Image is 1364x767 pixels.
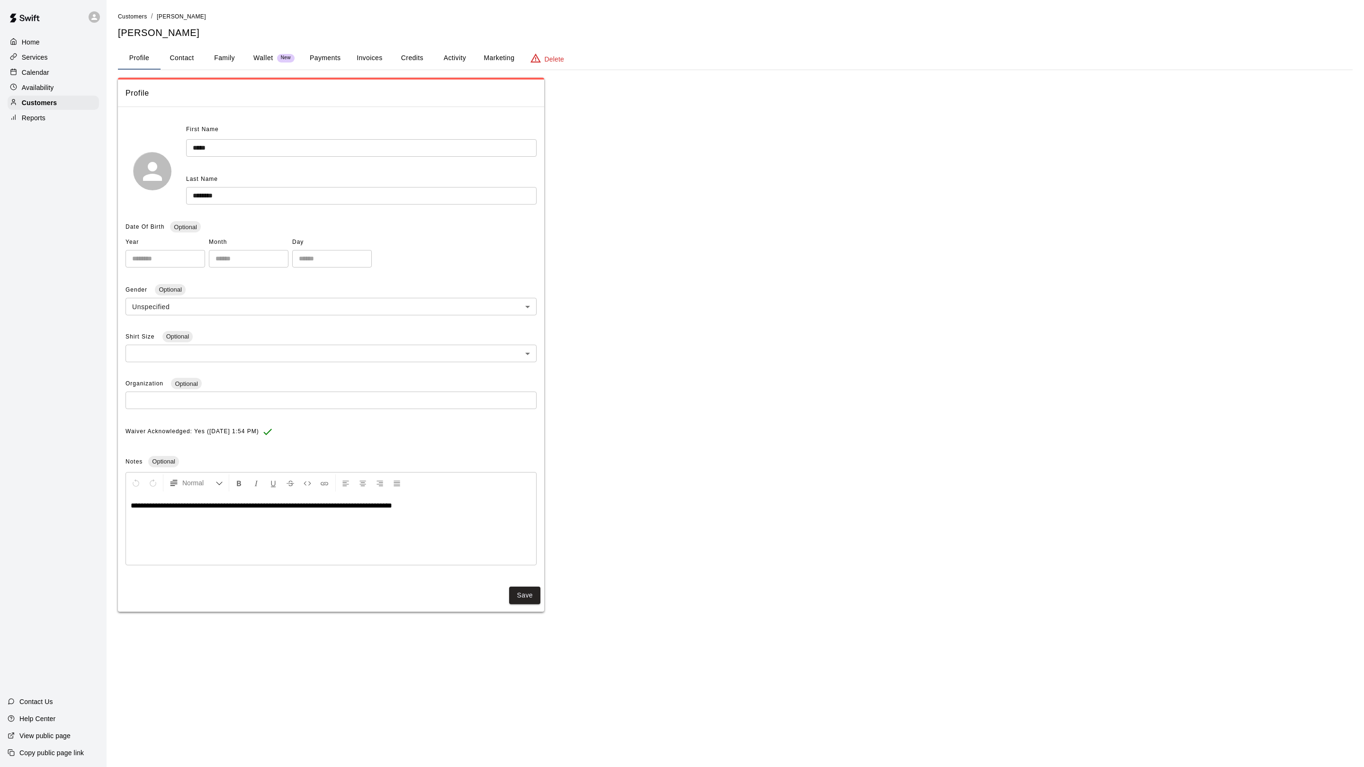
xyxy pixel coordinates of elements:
[126,333,157,340] span: Shirt Size
[155,286,185,293] span: Optional
[161,47,203,70] button: Contact
[162,333,193,340] span: Optional
[126,424,259,439] span: Waiver Acknowledged: Yes ([DATE] 1:54 PM)
[165,474,227,491] button: Formatting Options
[338,474,354,491] button: Left Align
[203,47,246,70] button: Family
[8,65,99,80] a: Calendar
[8,96,99,110] a: Customers
[433,47,476,70] button: Activity
[316,474,332,491] button: Insert Link
[22,37,40,47] p: Home
[22,68,49,77] p: Calendar
[292,235,372,250] span: Day
[389,474,405,491] button: Justify Align
[118,12,147,20] a: Customers
[157,13,206,20] span: [PERSON_NAME]
[118,27,1353,39] h5: [PERSON_NAME]
[22,53,48,62] p: Services
[182,478,215,488] span: Normal
[118,47,161,70] button: Profile
[348,47,391,70] button: Invoices
[126,286,149,293] span: Gender
[391,47,433,70] button: Credits
[253,53,273,63] p: Wallet
[126,235,205,250] span: Year
[19,731,71,740] p: View public page
[277,55,295,61] span: New
[186,122,219,137] span: First Name
[265,474,281,491] button: Format Underline
[22,83,54,92] p: Availability
[126,298,537,315] div: Unspecified
[19,748,84,758] p: Copy public page link
[372,474,388,491] button: Right Align
[148,458,179,465] span: Optional
[8,50,99,64] a: Services
[118,47,1353,70] div: basic tabs example
[355,474,371,491] button: Center Align
[170,223,200,231] span: Optional
[282,474,298,491] button: Format Strikethrough
[186,176,218,182] span: Last Name
[19,697,53,706] p: Contact Us
[145,474,161,491] button: Redo
[118,13,147,20] span: Customers
[231,474,247,491] button: Format Bold
[209,235,288,250] span: Month
[128,474,144,491] button: Undo
[151,11,153,21] li: /
[126,87,537,99] span: Profile
[126,458,143,465] span: Notes
[126,380,165,387] span: Organization
[302,47,348,70] button: Payments
[299,474,315,491] button: Insert Code
[22,113,45,123] p: Reports
[8,80,99,95] a: Availability
[476,47,522,70] button: Marketing
[248,474,264,491] button: Format Italics
[22,98,57,107] p: Customers
[19,714,55,723] p: Help Center
[8,111,99,125] a: Reports
[126,223,164,230] span: Date Of Birth
[509,587,540,604] button: Save
[171,380,201,387] span: Optional
[118,11,1353,22] nav: breadcrumb
[545,54,564,64] p: Delete
[8,35,99,49] a: Home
